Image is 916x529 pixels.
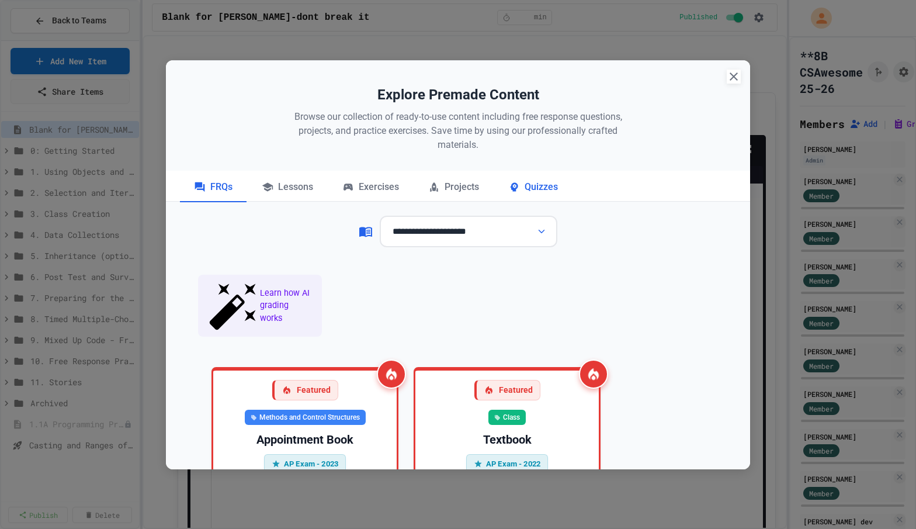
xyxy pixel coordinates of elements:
p: Browse our collection of ready-to-use content including free response questions, projects, and pr... [283,110,633,152]
div: Projects [414,173,493,202]
span: Learn how AI grading works [260,287,313,325]
div: AP Exam - 2022 [466,454,548,474]
div: Exercises [328,173,413,202]
div: Quizzes [494,173,572,202]
div: AP Exam - 2023 [264,454,346,474]
div: Class [488,410,526,425]
div: Featured [272,380,338,400]
div: FRQs [180,173,247,202]
div: Featured [474,380,540,400]
div: Methods and Control Structures [245,410,366,425]
div: Appointment Book [223,432,387,447]
div: Textbook [425,432,589,447]
h2: Explore Premade Content [183,84,733,105]
div: Lessons [248,173,327,202]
